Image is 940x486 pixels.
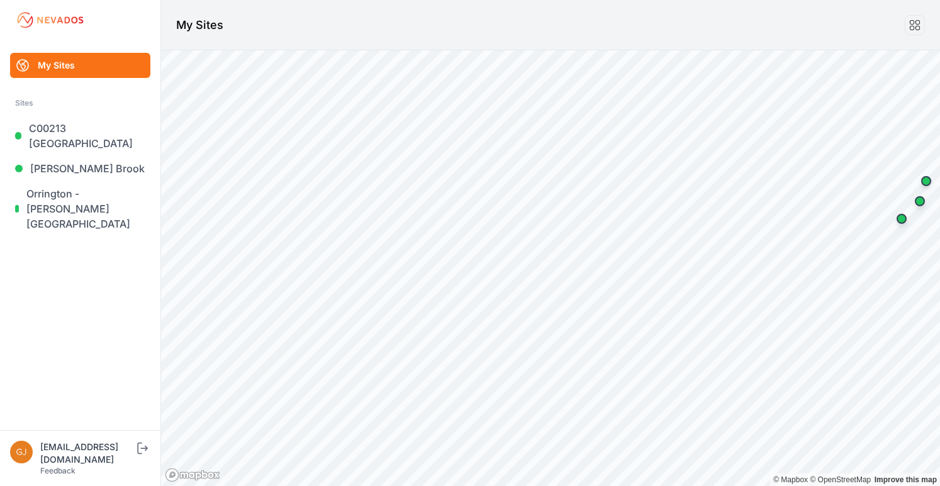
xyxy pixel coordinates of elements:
[10,156,150,181] a: [PERSON_NAME] Brook
[15,10,86,30] img: Nevados
[773,475,808,484] a: Mapbox
[10,53,150,78] a: My Sites
[40,441,135,466] div: [EMAIL_ADDRESS][DOMAIN_NAME]
[907,189,932,214] div: Map marker
[165,468,220,482] a: Mapbox logo
[914,168,939,194] div: Map marker
[15,96,145,111] div: Sites
[875,475,937,484] a: Map feedback
[10,116,150,156] a: C00213 [GEOGRAPHIC_DATA]
[176,16,223,34] h1: My Sites
[161,50,940,486] canvas: Map
[10,441,33,463] img: gjdavis@borregosolar.com
[10,181,150,236] a: Orrington - [PERSON_NAME][GEOGRAPHIC_DATA]
[810,475,871,484] a: OpenStreetMap
[40,466,76,475] a: Feedback
[889,206,914,231] div: Map marker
